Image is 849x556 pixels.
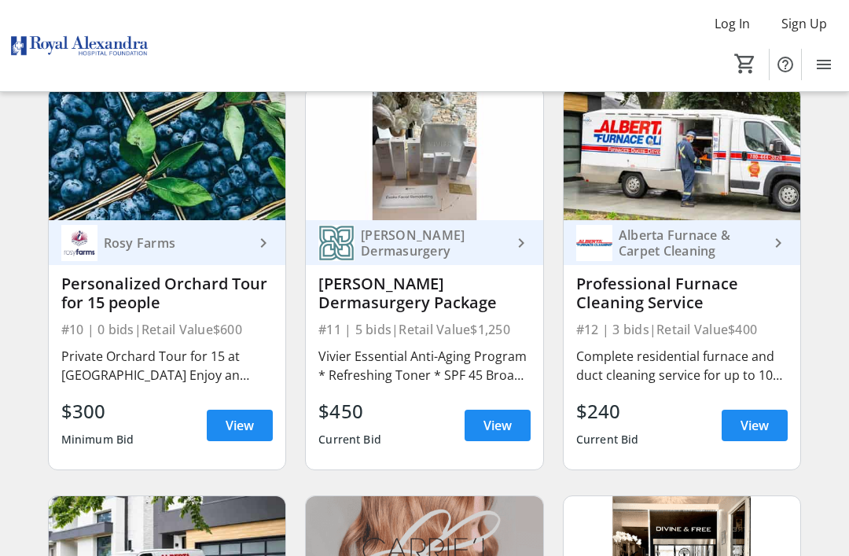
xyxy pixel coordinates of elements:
div: Minimum Bid [61,425,134,454]
div: #11 | 5 bids | Retail Value $1,250 [318,319,531,341]
span: Sign Up [781,14,827,33]
button: Log In [702,11,763,36]
div: Personalized Orchard Tour for 15 people [61,274,274,312]
a: View [207,410,273,441]
span: View [741,416,769,435]
img: Nakatsui Dermasurgery Package [306,87,543,221]
mat-icon: keyboard_arrow_right [512,234,531,252]
span: Log In [715,14,750,33]
div: #10 | 0 bids | Retail Value $600 [61,319,274,341]
a: Alberta Furnace & Carpet CleaningAlberta Furnace & Carpet Cleaning [564,220,801,265]
span: View [226,416,254,435]
div: Professional Furnace Cleaning Service [576,274,788,312]
div: [PERSON_NAME] Dermasurgery Package [318,274,531,312]
span: View [483,416,512,435]
img: Rosy Farms [61,225,97,261]
a: View [465,410,531,441]
mat-icon: keyboard_arrow_right [769,234,788,252]
img: Professional Furnace Cleaning Service [564,87,801,221]
img: Alberta Furnace & Carpet Cleaning [576,225,612,261]
a: View [722,410,788,441]
a: Rosy FarmsRosy Farms [49,220,286,265]
div: Vivier Essential Anti-Aging Program * Refreshing Toner * SPF 45 Broad Spectrum UVA/UVB Sunscreen ... [318,347,531,385]
button: Sign Up [769,11,840,36]
button: Help [770,49,801,80]
mat-icon: keyboard_arrow_right [254,234,273,252]
div: Alberta Furnace & Carpet Cleaning [612,227,770,259]
div: Rosy Farms [97,235,255,251]
div: Current Bid [318,425,381,454]
div: #12 | 3 bids | Retail Value $400 [576,319,788,341]
div: Complete residential furnace and duct cleaning service for up to 10 vents using professional truc... [576,347,788,385]
div: Current Bid [576,425,639,454]
button: Cart [731,50,759,78]
a: Nakatsui Dermasurgery[PERSON_NAME] Dermasurgery [306,220,543,265]
button: Menu [808,49,840,80]
img: Royal Alexandra Hospital Foundation's Logo [9,6,149,85]
div: $240 [576,397,639,425]
div: $450 [318,397,381,425]
div: [PERSON_NAME] Dermasurgery [355,227,512,259]
div: Private Orchard Tour for 15 at [GEOGRAPHIC_DATA] Enjoy an unforgettable day at [GEOGRAPHIC_DATA],... [61,347,274,385]
img: Personalized Orchard Tour for 15 people [49,87,286,221]
img: Nakatsui Dermasurgery [318,225,355,261]
div: $300 [61,397,134,425]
